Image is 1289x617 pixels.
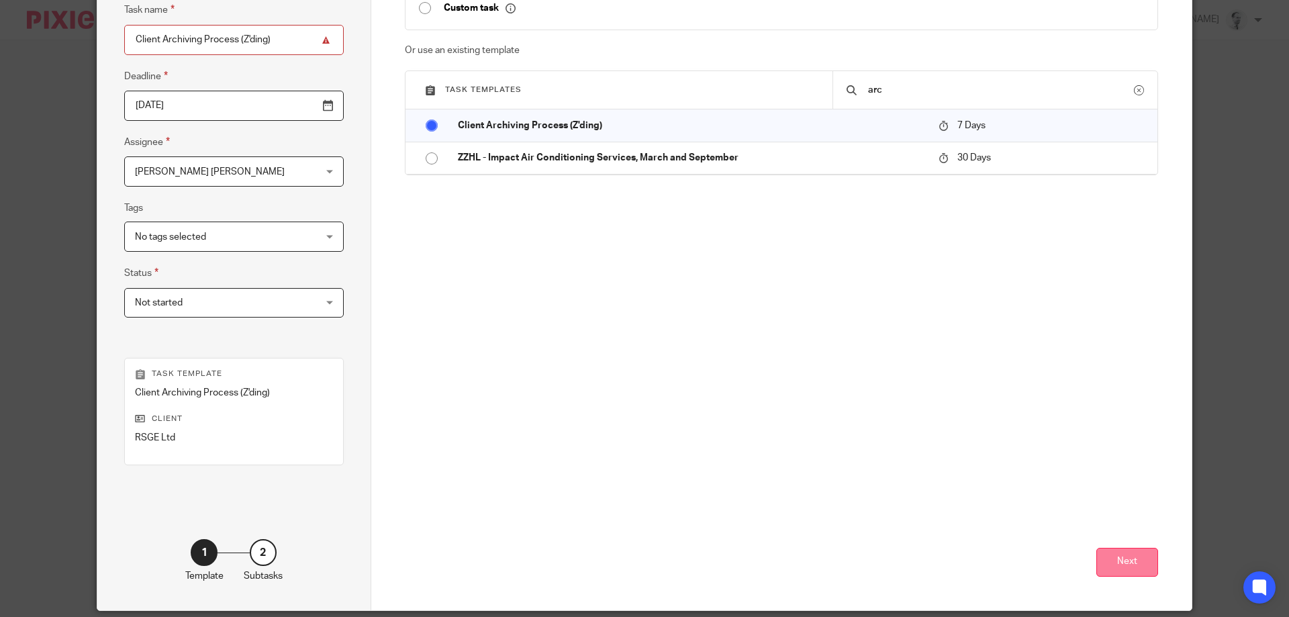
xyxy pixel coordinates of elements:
p: Subtasks [244,569,283,583]
span: Not started [135,298,183,307]
p: RSGE Ltd [135,431,333,444]
p: Client Archiving Process (Z'ding) [458,119,925,132]
span: 7 Days [957,121,986,130]
p: Or use an existing template [405,44,1159,57]
p: Task template [135,369,333,379]
p: Template [185,569,224,583]
input: Search... [867,83,1134,97]
input: Task name [124,25,344,55]
input: Pick a date [124,91,344,121]
p: Client [135,414,333,424]
label: Task name [124,2,175,17]
p: ZZHL - Impact Air Conditioning Services, March and September [458,151,925,164]
span: 30 Days [957,153,991,162]
span: [PERSON_NAME] [PERSON_NAME] [135,167,285,177]
label: Tags [124,201,143,215]
p: Client Archiving Process (Z'ding) [135,386,333,399]
div: 2 [250,539,277,566]
div: 1 [191,539,218,566]
button: Next [1096,548,1158,577]
span: Task templates [445,86,522,93]
p: Custom task [444,2,516,14]
span: No tags selected [135,232,206,242]
label: Assignee [124,134,170,150]
label: Status [124,265,158,281]
label: Deadline [124,68,168,84]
